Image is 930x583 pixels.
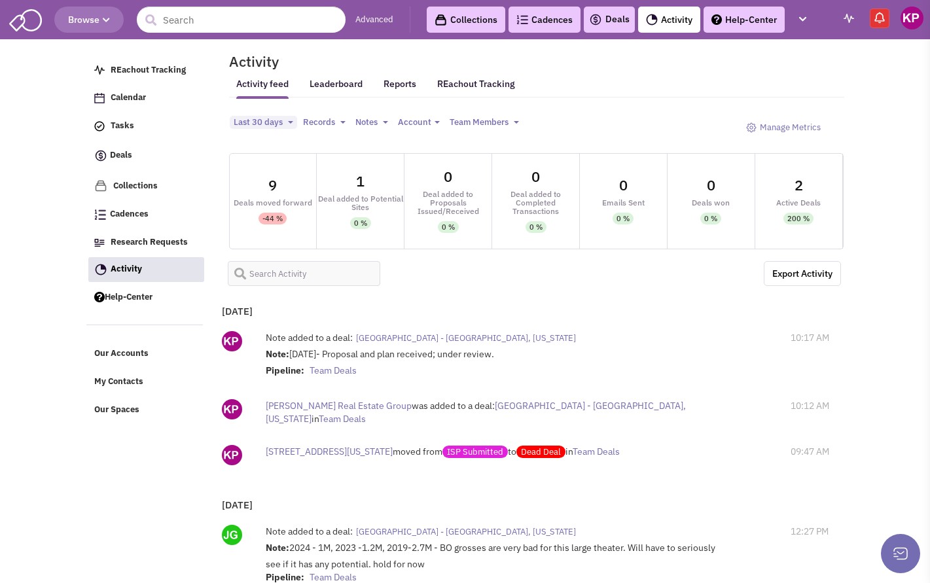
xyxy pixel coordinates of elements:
button: Team Members [446,116,523,130]
a: REachout Tracking [88,58,204,83]
span: Our Accounts [94,348,149,359]
img: icon-collection-lavender.png [94,179,107,192]
span: 10:12 AM [791,399,829,412]
div: 0 [444,169,452,184]
button: Account [394,116,444,130]
div: Active Deals [755,198,842,207]
img: Keypoint Partners [901,7,923,29]
a: Calendar [88,86,204,111]
a: Deals [88,142,204,170]
div: 0 % [442,221,455,233]
img: octicon_gear-24.png [746,122,757,133]
a: Deals [589,12,630,27]
img: help.png [94,292,105,302]
a: Reports [384,78,416,98]
span: Notes [355,116,378,128]
img: Cadences_logo.png [516,15,528,24]
a: Export the below as a .XLSX spreadsheet [764,261,841,286]
a: Leaderboard [310,78,363,99]
div: 1 [356,174,365,188]
span: Collections [113,180,158,191]
span: Records [303,116,335,128]
span: 09:47 AM [791,445,829,458]
div: Deals won [668,198,755,207]
span: Team Deals [319,413,366,425]
strong: Pipeline: [266,364,304,376]
img: Cadences_logo.png [94,209,106,220]
a: Collections [88,173,204,199]
img: icon-deals.svg [94,148,107,164]
a: Help-Center [88,285,204,310]
label: Note added to a deal: [266,331,353,344]
img: ny_GipEnDU-kinWYCc5EwQ.png [222,399,242,419]
div: -44 % [262,213,283,224]
span: [GEOGRAPHIC_DATA] - [GEOGRAPHIC_DATA], [US_STATE] [266,400,686,425]
div: 0 % [354,217,367,229]
div: 200 % [787,213,810,224]
div: Deal added to Proposals Issued/Received [404,190,492,215]
a: Research Requests [88,230,204,255]
label: Note added to a deal: [266,525,353,538]
a: Activity feed [236,78,289,99]
span: My Contacts [94,376,143,387]
img: Activity.png [95,264,107,275]
input: Search Activity [228,261,381,286]
div: 0 % [704,213,717,224]
div: Deals moved forward [230,198,317,207]
img: ny_GipEnDU-kinWYCc5EwQ.png [222,445,242,465]
a: Activity [638,7,700,33]
img: Calendar.png [94,93,105,103]
a: REachout Tracking [437,70,515,97]
b: [DATE] [222,305,253,317]
div: Deal added to Potential Sites [317,194,404,211]
span: Team Deals [310,571,357,583]
span: Our Spaces [94,404,139,415]
h2: Activity [213,56,279,67]
img: Activity.png [646,14,658,26]
span: Last 30 days [234,116,283,128]
span: Tasks [111,120,134,132]
img: icon-tasks.png [94,121,105,132]
span: Account [398,116,431,128]
a: Manage Metrics [740,116,827,140]
div: Emails Sent [580,198,667,207]
a: Tasks [88,114,204,139]
span: REachout Tracking [111,64,186,75]
div: 2 [795,178,803,192]
span: [GEOGRAPHIC_DATA] - [GEOGRAPHIC_DATA], [US_STATE] [356,526,576,537]
strong: Note: [266,348,289,360]
a: Cadences [88,202,204,227]
img: ny_GipEnDU-kinWYCc5EwQ.png [222,331,242,351]
button: Notes [351,116,392,130]
b: [DATE] [222,499,253,511]
span: 12:27 PM [791,525,829,538]
div: Deal added to Completed Transactions [492,190,579,215]
a: Advanced [355,14,393,26]
div: 0 % [529,221,543,233]
a: My Contacts [88,370,204,395]
a: Collections [427,7,505,33]
img: help.png [711,14,722,25]
div: [DATE]- Proposal and plan received; under review. [266,347,730,380]
img: icon-collection-lavender-black.svg [435,14,447,26]
button: Records [299,116,349,130]
span: Calendar [111,92,146,103]
img: Research.png [94,239,105,247]
a: Our Accounts [88,342,204,366]
a: Activity [88,257,204,282]
div: 0 % [617,213,630,224]
span: Team Members [450,116,509,128]
div: 9 [268,178,277,192]
span: Research Requests [111,236,188,247]
span: [PERSON_NAME] Real Estate Group [266,400,412,412]
span: [GEOGRAPHIC_DATA] - [GEOGRAPHIC_DATA], [US_STATE] [356,332,576,344]
strong: Note: [266,542,289,554]
div: 0 [531,169,540,184]
span: Browse [68,14,110,26]
div: was added to a deal: in [266,399,691,425]
button: Last 30 days [230,116,297,130]
span: Cadences [110,209,149,220]
span: 10:17 AM [791,331,829,344]
span: ISP Submitted [442,446,508,458]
